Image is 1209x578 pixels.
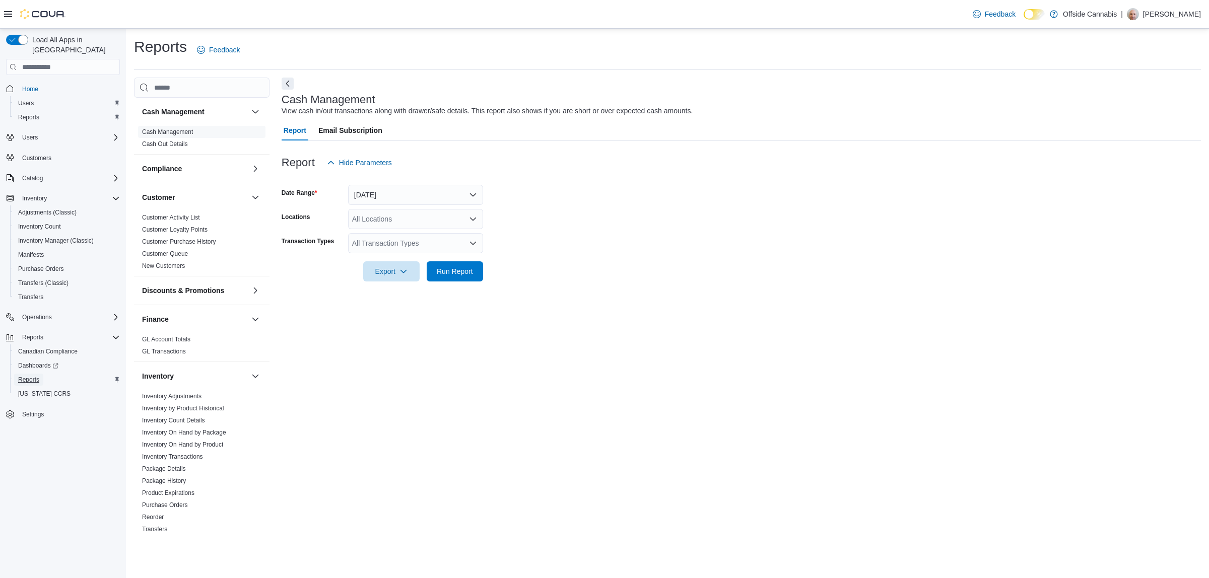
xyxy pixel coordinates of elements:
span: Inventory [18,192,120,204]
nav: Complex example [6,77,120,448]
span: Transfers (Classic) [18,279,69,287]
span: Users [18,131,120,143]
a: Package History [142,477,186,484]
span: Email Subscription [318,120,382,140]
div: Inventory [134,390,270,539]
h3: Report [282,157,315,169]
span: Transfers [14,291,120,303]
a: New Customers [142,262,185,269]
button: Run Report [427,261,483,281]
p: Offside Cannabis [1063,8,1117,20]
a: Transfers [142,526,167,533]
button: Transfers [10,290,124,304]
span: Customers [22,154,51,162]
span: Dashboards [14,359,120,372]
button: Reports [10,110,124,124]
a: Customers [18,152,55,164]
img: Cova [20,9,65,19]
span: GL Account Totals [142,335,190,343]
span: Users [14,97,120,109]
div: Customer [134,211,270,276]
span: Adjustments (Classic) [14,206,120,219]
span: Transfers (Classic) [14,277,120,289]
label: Locations [282,213,310,221]
button: Export [363,261,420,281]
a: Transfers (Classic) [14,277,73,289]
button: [US_STATE] CCRS [10,387,124,401]
button: Finance [142,314,247,324]
button: Inventory Manager (Classic) [10,234,124,248]
span: Purchase Orders [14,263,120,275]
a: Dashboards [10,358,124,373]
span: [US_STATE] CCRS [18,390,71,398]
span: Export [369,261,414,281]
a: Inventory On Hand by Product [142,441,223,448]
a: Purchase Orders [142,501,188,509]
p: | [1121,8,1123,20]
a: Settings [18,408,48,420]
span: Catalog [22,174,43,182]
span: Customer Activity List [142,213,200,222]
span: Reports [22,333,43,341]
a: Manifests [14,249,48,261]
span: Home [18,82,120,95]
button: Customers [2,151,124,165]
span: Product Expirations [142,489,194,497]
span: Inventory Count Details [142,416,205,424]
span: Inventory [22,194,47,202]
span: Adjustments (Classic) [18,208,77,216]
button: Catalog [2,171,124,185]
button: Customer [142,192,247,202]
span: GL Transactions [142,347,186,355]
span: Reports [18,376,39,384]
span: Washington CCRS [14,388,120,400]
a: Inventory Adjustments [142,393,201,400]
label: Date Range [282,189,317,197]
span: Feedback [209,45,240,55]
a: Dashboards [14,359,62,372]
a: Customer Loyalty Points [142,226,208,233]
label: Transaction Types [282,237,334,245]
a: Product Expirations [142,489,194,496]
a: Cash Out Details [142,140,188,148]
button: Inventory Count [10,220,124,234]
h3: Compliance [142,164,182,174]
button: Finance [249,313,261,325]
span: Settings [22,410,44,418]
a: GL Transactions [142,348,186,355]
span: Canadian Compliance [14,345,120,357]
button: Open list of options [469,215,477,223]
button: Inventory [249,370,261,382]
h3: Cash Management [282,94,375,106]
button: Purchase Orders [10,262,124,276]
a: Customer Purchase History [142,238,216,245]
span: Purchase Orders [142,501,188,509]
input: Dark Mode [1024,9,1045,20]
span: Dashboards [18,362,58,370]
button: Catalog [18,172,47,184]
button: Next [282,78,294,90]
button: Home [2,81,124,96]
button: Users [18,131,42,143]
a: Reports [14,111,43,123]
button: Transfers (Classic) [10,276,124,290]
span: Canadian Compliance [18,347,78,355]
button: Operations [18,311,56,323]
a: Canadian Compliance [14,345,82,357]
span: Manifests [18,251,44,259]
span: Operations [22,313,52,321]
a: Cash Management [142,128,193,135]
h3: Cash Management [142,107,205,117]
span: Operations [18,311,120,323]
button: Hide Parameters [323,153,396,173]
a: Transfers [14,291,47,303]
a: Inventory Count Details [142,417,205,424]
div: View cash in/out transactions along with drawer/safe details. This report also shows if you are s... [282,106,693,116]
a: Reports [14,374,43,386]
span: Reports [14,111,120,123]
button: Cash Management [142,107,247,117]
span: Customers [18,152,120,164]
span: Reorder [142,513,164,521]
a: Inventory Manager (Classic) [14,235,98,247]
